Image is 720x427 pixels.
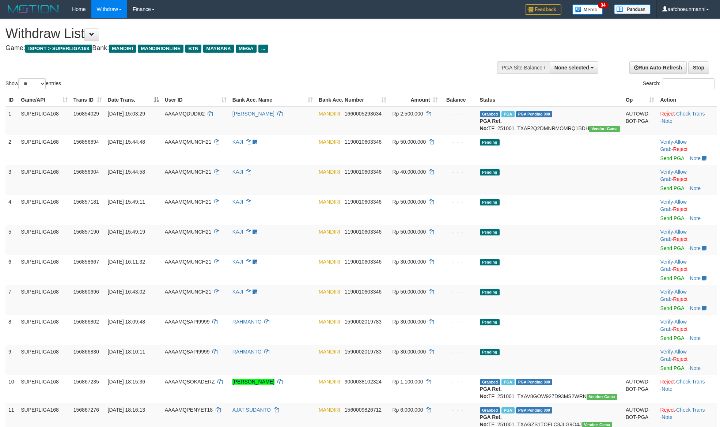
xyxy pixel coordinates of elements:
[660,349,686,362] a: Allow Grab
[18,255,70,285] td: SUPERLIGA168
[108,111,145,117] span: [DATE] 15:03:29
[673,176,687,182] a: Reject
[73,169,99,175] span: 156856904
[5,225,18,255] td: 5
[660,259,686,272] a: Allow Grab
[501,111,514,117] span: Marked by aafsoycanthlai
[392,349,426,355] span: Rp 30.000.000
[73,229,99,235] span: 156857190
[676,111,705,117] a: Check Trans
[108,229,145,235] span: [DATE] 15:49:19
[319,289,340,295] span: MANDIRI
[480,386,502,399] b: PGA Ref. No:
[516,111,553,117] span: PGA Pending
[5,255,18,285] td: 6
[389,93,441,107] th: Amount: activate to sort column ascending
[480,259,500,265] span: Pending
[162,93,230,107] th: User ID: activate to sort column ascending
[690,275,701,281] a: Note
[660,139,673,145] a: Verify
[73,379,99,385] span: 156867235
[660,169,686,182] span: ·
[73,349,99,355] span: 156866830
[525,4,561,15] img: Feedback.jpg
[480,289,500,295] span: Pending
[673,236,687,242] a: Reject
[73,289,99,295] span: 156860696
[345,199,382,205] span: Copy 1190010603346 to clipboard
[73,407,99,413] span: 156867276
[73,199,99,205] span: 156857181
[657,375,717,403] td: · ·
[232,199,243,205] a: KAJI
[660,199,673,205] a: Verify
[345,139,382,145] span: Copy 1190010603346 to clipboard
[444,348,474,355] div: - - -
[5,26,473,41] h1: Withdraw List
[676,379,705,385] a: Check Trans
[319,139,340,145] span: MANDIRI
[185,45,201,53] span: BTN
[165,379,215,385] span: AAAAMQSOKADERZ
[108,407,145,413] span: [DATE] 18:16:13
[258,45,268,53] span: ...
[660,139,686,152] span: ·
[5,375,18,403] td: 10
[480,229,500,235] span: Pending
[643,78,715,89] label: Search:
[690,245,701,251] a: Note
[660,139,686,152] a: Allow Grab
[345,379,382,385] span: Copy 9000038102324 to clipboard
[392,229,426,235] span: Rp 50.000.000
[480,169,500,175] span: Pending
[5,135,18,165] td: 2
[232,169,243,175] a: KAJI
[109,45,136,53] span: MANDIRI
[444,378,474,385] div: - - -
[660,407,675,413] a: Reject
[660,155,684,161] a: Send PGA
[554,65,589,71] span: None selected
[108,289,145,295] span: [DATE] 16:43:02
[660,335,684,341] a: Send PGA
[5,285,18,315] td: 7
[108,169,145,175] span: [DATE] 15:44:58
[18,285,70,315] td: SUPERLIGA168
[392,289,426,295] span: Rp 50.000.000
[623,375,658,403] td: AUTOWD-BOT-PGA
[660,245,684,251] a: Send PGA
[516,407,553,413] span: PGA Pending
[165,349,210,355] span: AAAAMQSAPI9999
[105,93,162,107] th: Date Trans.: activate to sort column descending
[18,135,70,165] td: SUPERLIGA168
[345,229,382,235] span: Copy 1190010603346 to clipboard
[660,259,686,272] span: ·
[660,185,684,191] a: Send PGA
[660,199,686,212] a: Allow Grab
[108,199,145,205] span: [DATE] 15:49:11
[660,229,686,242] a: Allow Grab
[345,259,382,265] span: Copy 1190010603346 to clipboard
[480,199,500,205] span: Pending
[18,375,70,403] td: SUPERLIGA168
[477,93,623,107] th: Status
[5,78,61,89] label: Show entries
[660,349,686,362] span: ·
[657,135,717,165] td: · ·
[5,4,61,15] img: MOTION_logo.png
[660,289,686,302] span: ·
[165,169,212,175] span: AAAAMQMUNCH21
[444,198,474,205] div: - - -
[660,319,686,332] a: Allow Grab
[587,394,617,400] span: Vendor URL: https://trx31.1velocity.biz
[71,93,105,107] th: Trans ID: activate to sort column ascending
[18,345,70,375] td: SUPERLIGA168
[662,118,672,124] a: Note
[5,107,18,135] td: 1
[232,349,262,355] a: RAHMANTO
[108,259,145,265] span: [DATE] 16:11:32
[18,165,70,195] td: SUPERLIGA168
[501,379,514,385] span: Marked by aafsoycanthlai
[165,259,212,265] span: AAAAMQMUNCH21
[444,110,474,117] div: - - -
